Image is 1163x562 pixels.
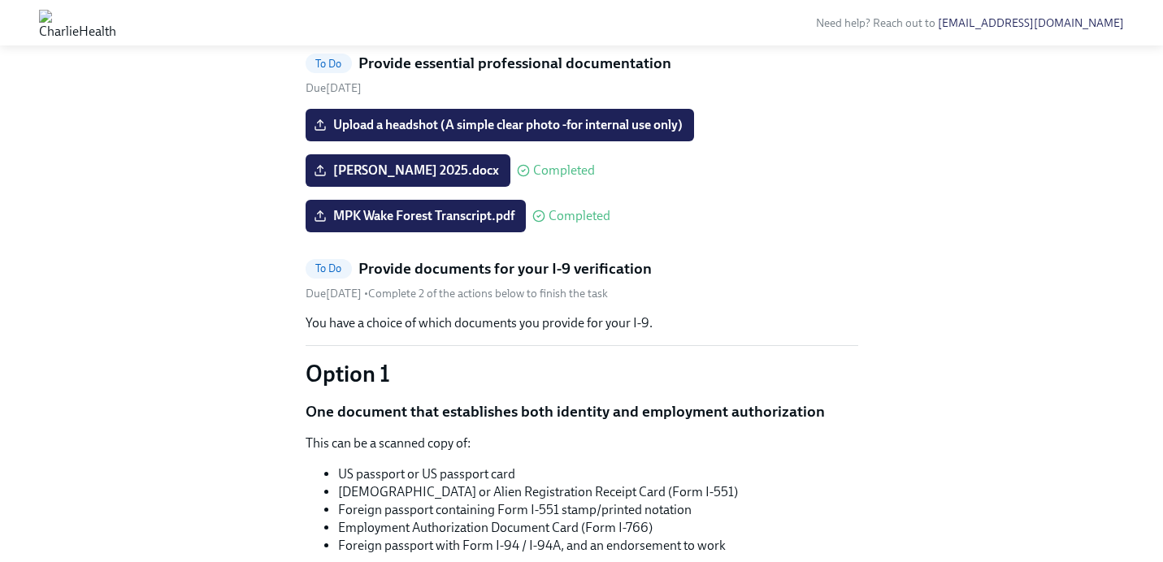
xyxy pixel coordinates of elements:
span: MPK Wake Forest Transcript.pdf [317,208,514,224]
li: Foreign passport containing Form I-551 stamp/printed notation [338,501,858,519]
span: Friday, September 5th 2025, 10:00 am [306,287,364,300]
li: Foreign passport with Form I-94 / I-94A, and an endorsement to work [338,537,858,555]
img: CharlieHealth [39,10,116,36]
a: [EMAIL_ADDRESS][DOMAIN_NAME] [938,16,1124,30]
a: To DoProvide essential professional documentationDue[DATE] [306,53,858,96]
h5: Provide essential professional documentation [358,53,671,74]
span: Upload a headshot (A simple clear photo -for internal use only) [317,117,683,133]
h5: Provide documents for your I-9 verification [358,258,652,279]
span: Need help? Reach out to [816,16,1124,30]
li: US passport or US passport card [338,465,858,483]
span: Completed [549,210,610,223]
span: To Do [306,262,352,275]
p: You have a choice of which documents you provide for your I-9. [306,314,858,332]
span: Completed [533,164,595,177]
span: To Do [306,58,352,70]
p: This can be a scanned copy of: [306,434,858,452]
label: MPK Wake Forest Transcript.pdf [306,200,526,232]
span: Friday, September 5th 2025, 10:00 am [306,81,362,95]
p: Option 1 [306,359,858,388]
label: Upload a headshot (A simple clear photo -for internal use only) [306,109,694,141]
li: [DEMOGRAPHIC_DATA] or Alien Registration Receipt Card (Form I-551) [338,483,858,501]
a: To DoProvide documents for your I-9 verificationDue[DATE] •Complete 2 of the actions below to fin... [306,258,858,301]
div: • Complete 2 of the actions below to finish the task [306,286,608,301]
p: One document that establishes both identity and employment authorization [306,401,858,422]
label: [PERSON_NAME] 2025.docx [306,154,510,187]
span: [PERSON_NAME] 2025.docx [317,162,499,179]
li: Employment Authorization Document Card (Form I-766) [338,519,858,537]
